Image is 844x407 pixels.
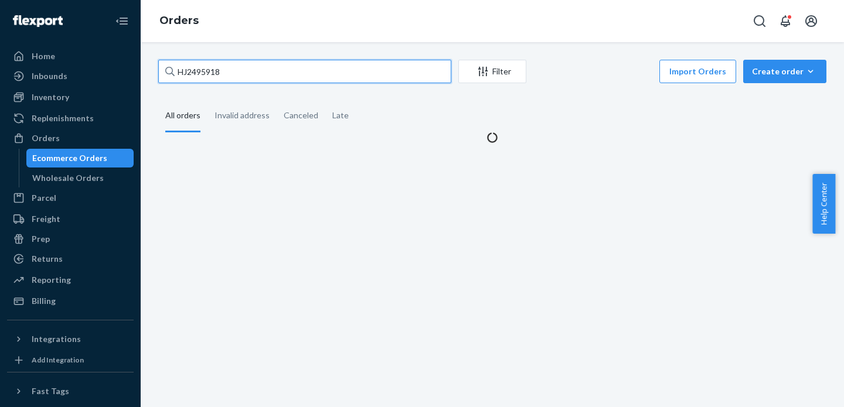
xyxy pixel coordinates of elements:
[32,213,60,225] div: Freight
[32,385,69,397] div: Fast Tags
[799,9,823,33] button: Open account menu
[7,249,134,268] a: Returns
[7,353,134,367] a: Add Integration
[32,50,55,62] div: Home
[32,355,84,365] div: Add Integration
[774,9,797,33] button: Open notifications
[32,192,56,204] div: Parcel
[7,271,134,289] a: Reporting
[7,382,134,401] button: Fast Tags
[110,9,134,33] button: Close Navigation
[459,66,526,77] div: Filter
[32,333,81,345] div: Integrations
[284,100,318,131] div: Canceled
[158,60,451,83] input: Search orders
[159,14,199,27] a: Orders
[32,70,67,82] div: Inbounds
[7,330,134,348] button: Integrations
[748,9,771,33] button: Open Search Box
[7,230,134,248] a: Prep
[659,60,736,83] button: Import Orders
[32,91,69,103] div: Inventory
[26,169,134,187] a: Wholesale Orders
[32,233,50,245] div: Prep
[7,189,134,207] a: Parcel
[812,174,835,234] button: Help Center
[7,109,134,128] a: Replenishments
[32,172,104,184] div: Wholesale Orders
[743,60,826,83] button: Create order
[7,292,134,310] a: Billing
[150,4,208,38] ol: breadcrumbs
[13,15,63,27] img: Flexport logo
[32,274,71,286] div: Reporting
[32,152,107,164] div: Ecommerce Orders
[32,295,56,307] div: Billing
[752,66,818,77] div: Create order
[32,132,60,144] div: Orders
[7,67,134,85] a: Inbounds
[7,210,134,228] a: Freight
[332,100,349,131] div: Late
[32,112,94,124] div: Replenishments
[26,149,134,167] a: Ecommerce Orders
[7,47,134,66] a: Home
[215,100,270,131] div: Invalid address
[7,88,134,107] a: Inventory
[458,60,526,83] button: Filter
[7,129,134,148] a: Orders
[32,253,63,265] div: Returns
[165,100,200,132] div: All orders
